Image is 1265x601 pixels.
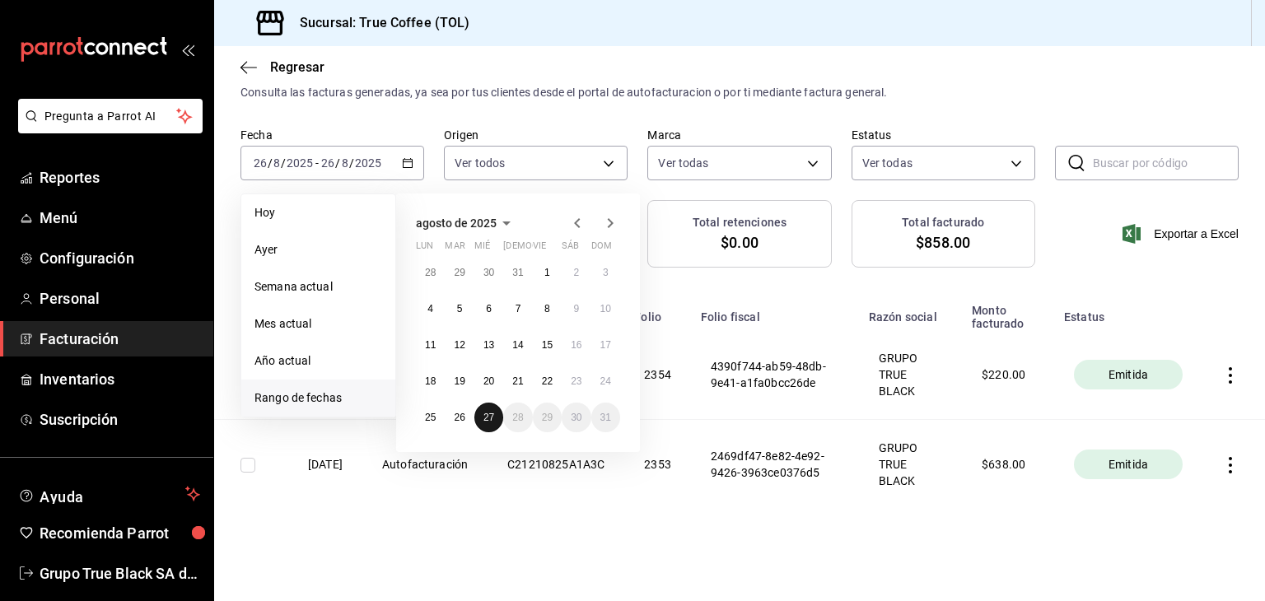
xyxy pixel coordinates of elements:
[503,294,532,324] button: 7 de agosto de 2025
[425,267,436,278] abbr: 28 de julio de 2025
[859,330,962,420] th: GRUPO TRUE BLACK
[254,315,382,333] span: Mes actual
[427,303,433,314] abbr: 4 de agosto de 2025
[512,267,523,278] abbr: 31 de julio de 2025
[474,294,503,324] button: 6 de agosto de 2025
[571,412,581,423] abbr: 30 de agosto de 2025
[40,328,200,350] span: Facturación
[270,59,324,75] span: Regresar
[444,129,628,141] label: Origen
[288,420,362,510] th: [DATE]
[1102,456,1155,473] span: Emitida
[254,278,382,296] span: Semana actual
[852,129,1035,141] label: Estatus
[1093,147,1239,179] input: Buscar por código
[40,166,200,189] span: Reportes
[40,287,200,310] span: Personal
[503,403,532,432] button: 28 de agosto de 2025
[40,207,200,229] span: Menú
[40,368,200,390] span: Inventarios
[287,13,470,33] h3: Sucursal: True Coffee (TOL)
[416,240,433,258] abbr: lunes
[253,156,268,170] input: --
[416,403,445,432] button: 25 de agosto de 2025
[562,330,590,360] button: 16 de agosto de 2025
[240,59,324,75] button: Regresar
[859,294,962,330] th: Razón social
[571,375,581,387] abbr: 23 de agosto de 2025
[354,156,382,170] input: ----
[254,352,382,370] span: Año actual
[503,330,532,360] button: 14 de agosto de 2025
[591,258,620,287] button: 3 de agosto de 2025
[916,231,970,254] span: $858.00
[573,267,579,278] abbr: 2 de agosto de 2025
[503,258,532,287] button: 31 de julio de 2025
[445,403,474,432] button: 26 de agosto de 2025
[425,339,436,351] abbr: 11 de agosto de 2025
[454,267,464,278] abbr: 29 de julio de 2025
[268,156,273,170] span: /
[562,366,590,396] button: 23 de agosto de 2025
[240,129,424,141] label: Fecha
[544,267,550,278] abbr: 1 de agosto de 2025
[542,339,553,351] abbr: 15 de agosto de 2025
[533,258,562,287] button: 1 de agosto de 2025
[562,294,590,324] button: 9 de agosto de 2025
[571,339,581,351] abbr: 16 de agosto de 2025
[425,375,436,387] abbr: 18 de agosto de 2025
[533,240,546,258] abbr: viernes
[591,366,620,396] button: 24 de agosto de 2025
[503,240,600,258] abbr: jueves
[40,408,200,431] span: Suscripción
[457,303,463,314] abbr: 5 de agosto de 2025
[658,155,708,171] span: Ver todas
[18,99,203,133] button: Pregunta a Parrot AI
[721,231,759,254] span: $0.00
[533,294,562,324] button: 8 de agosto de 2025
[416,213,516,233] button: agosto de 2025
[445,258,474,287] button: 29 de julio de 2025
[691,330,859,420] th: 4390f744-ab59-48db-9e41-a1fa0bcc26de
[416,366,445,396] button: 18 de agosto de 2025
[315,156,319,170] span: -
[445,330,474,360] button: 12 de agosto de 2025
[40,247,200,269] span: Configuración
[600,375,611,387] abbr: 24 de agosto de 2025
[474,240,490,258] abbr: miércoles
[254,241,382,259] span: Ayer
[341,156,349,170] input: --
[483,267,494,278] abbr: 30 de julio de 2025
[591,330,620,360] button: 17 de agosto de 2025
[181,43,194,56] button: open_drawer_menu
[533,366,562,396] button: 22 de agosto de 2025
[445,240,464,258] abbr: martes
[691,294,859,330] th: Folio fiscal
[533,403,562,432] button: 29 de agosto de 2025
[962,294,1054,330] th: Monto facturado
[486,303,492,314] abbr: 6 de agosto de 2025
[240,84,1239,101] div: Consulta las facturas generadas, ya sea por tus clientes desde el portal de autofacturacion o por...
[474,330,503,360] button: 13 de agosto de 2025
[533,330,562,360] button: 15 de agosto de 2025
[445,366,474,396] button: 19 de agosto de 2025
[562,403,590,432] button: 30 de agosto de 2025
[562,258,590,287] button: 2 de agosto de 2025
[591,294,620,324] button: 10 de agosto de 2025
[454,412,464,423] abbr: 26 de agosto de 2025
[416,217,497,230] span: agosto de 2025
[362,420,488,510] th: Autofacturación
[416,330,445,360] button: 11 de agosto de 2025
[483,412,494,423] abbr: 27 de agosto de 2025
[600,303,611,314] abbr: 10 de agosto de 2025
[544,303,550,314] abbr: 8 de agosto de 2025
[416,258,445,287] button: 28 de julio de 2025
[624,420,691,510] th: 2353
[902,214,984,231] h3: Total facturado
[40,484,179,504] span: Ayuda
[512,339,523,351] abbr: 14 de agosto de 2025
[40,562,200,585] span: Grupo True Black SA de CV
[286,156,314,170] input: ----
[693,214,787,231] h3: Total retenciones
[573,303,579,314] abbr: 9 de agosto de 2025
